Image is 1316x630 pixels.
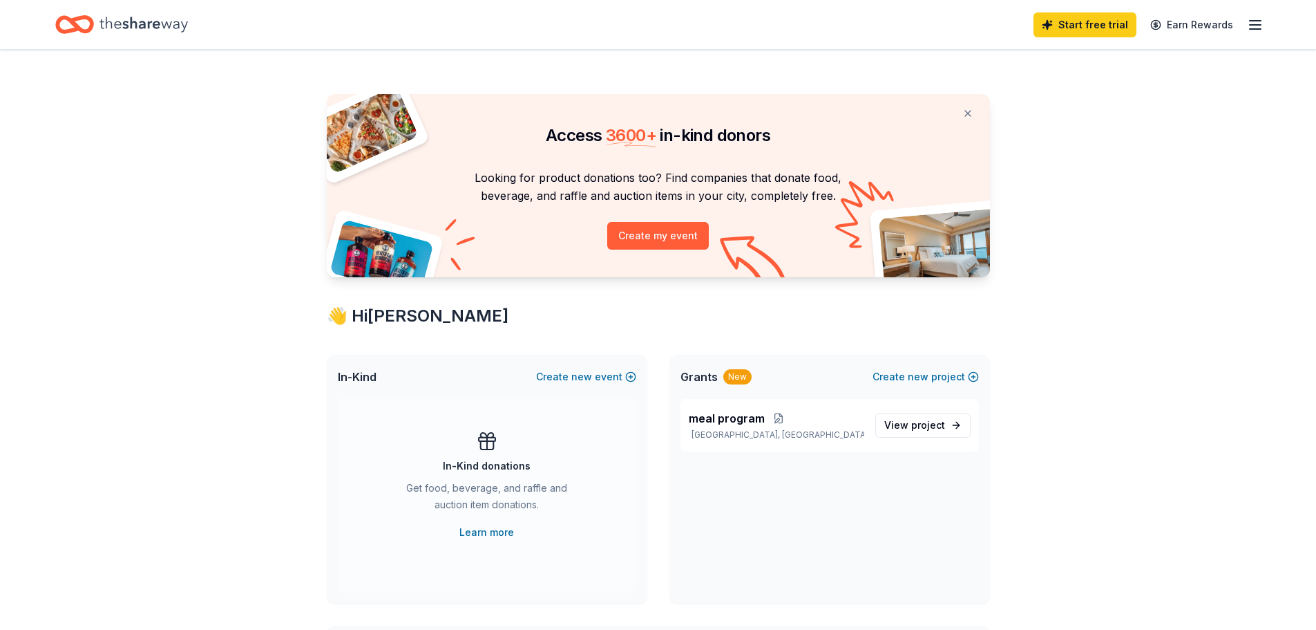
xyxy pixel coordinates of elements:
a: Earn Rewards [1142,12,1241,37]
p: Looking for product donations too? Find companies that donate food, beverage, and raffle and auct... [343,169,973,205]
span: Grants [680,369,718,385]
a: View project [875,413,971,438]
span: Access in-kind donors [546,125,770,145]
button: Createnewproject [872,369,979,385]
a: Start free trial [1033,12,1136,37]
img: Pizza [311,86,419,174]
a: Learn more [459,524,514,541]
span: 3600 + [606,125,656,145]
span: In-Kind [338,369,376,385]
span: meal program [689,410,765,427]
span: new [908,369,928,385]
div: Get food, beverage, and raffle and auction item donations. [393,480,581,519]
p: [GEOGRAPHIC_DATA], [GEOGRAPHIC_DATA] [689,429,864,441]
span: new [571,369,592,385]
span: View [884,417,945,434]
div: In-Kind donations [443,458,531,474]
button: Createnewevent [536,369,636,385]
span: project [911,419,945,431]
img: Curvy arrow [720,236,789,288]
a: Home [55,8,188,41]
div: New [723,369,752,385]
button: Create my event [607,222,709,250]
div: 👋 Hi [PERSON_NAME] [327,305,990,327]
